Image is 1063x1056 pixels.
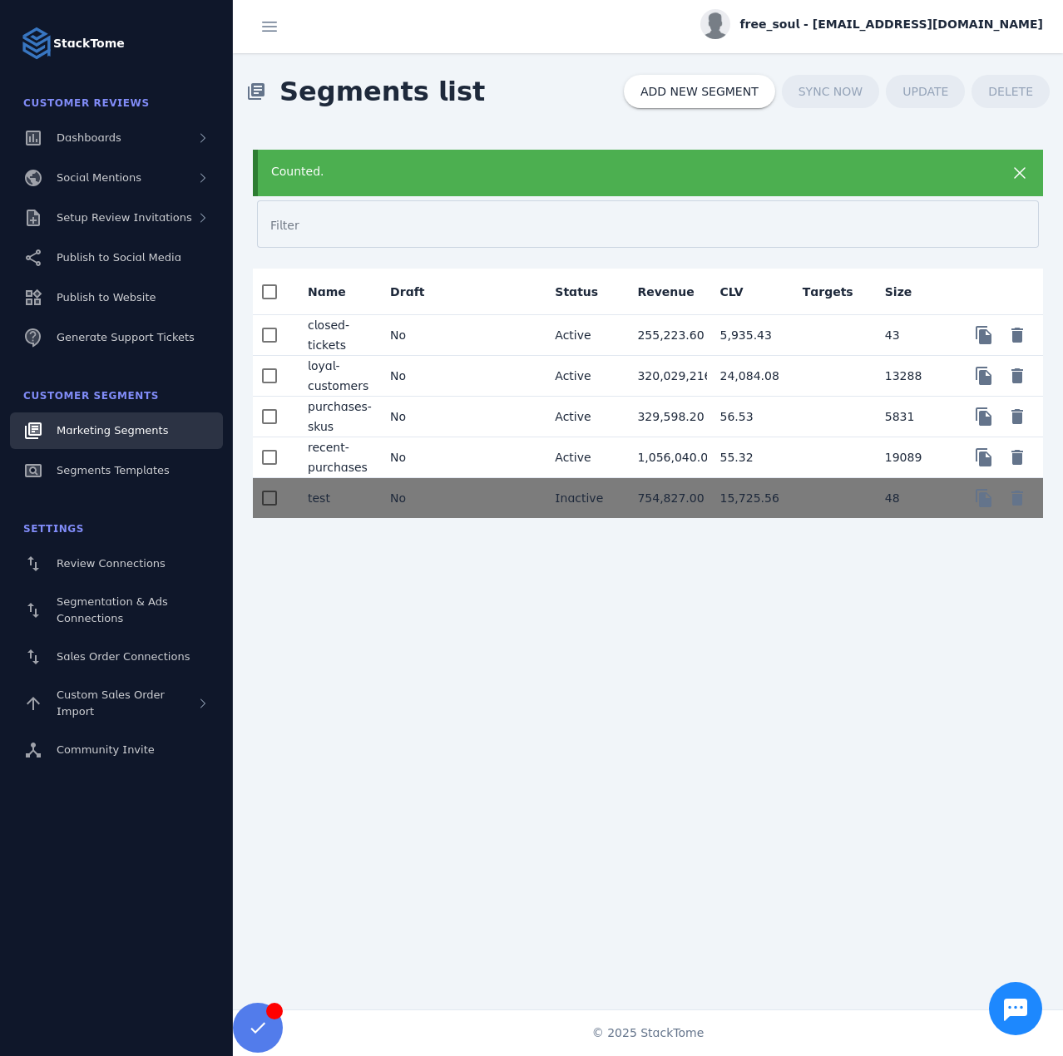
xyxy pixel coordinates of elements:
mat-cell: Active [541,356,624,397]
div: Draft [390,284,424,300]
button: Delete [1001,481,1034,515]
span: Segments list [266,58,498,125]
div: Draft [390,284,439,300]
a: Segments Templates [10,452,223,489]
mat-cell: Active [541,397,624,437]
span: Marketing Segments [57,424,168,437]
span: Segments Templates [57,464,170,476]
span: Social Mentions [57,171,141,184]
span: ADD NEW SEGMENT [640,86,759,97]
a: Segmentation & Ads Connections [10,585,223,635]
mat-label: Filter [270,219,299,232]
mat-cell: closed-tickets [294,315,377,356]
button: Delete [1001,441,1034,474]
span: Generate Support Tickets [57,331,195,343]
div: Status [555,284,598,300]
div: Name [308,284,346,300]
span: Sales Order Connections [57,650,190,663]
button: Copy [967,441,1001,474]
button: Copy [967,359,1001,392]
mat-cell: 5,935.43 [707,315,789,356]
mat-cell: 754,827.00 [624,478,706,518]
mat-cell: 19089 [872,437,954,478]
button: Delete [1001,400,1034,433]
img: Logo image [20,27,53,60]
mat-cell: 329,598.20 [624,397,706,437]
mat-cell: Inactive [541,478,624,518]
mat-cell: 24,084.08 [707,356,789,397]
strong: StackTome [53,35,125,52]
img: profile.jpg [700,9,730,39]
mat-cell: 320,029,216.00 [624,356,706,397]
button: Delete [1001,359,1034,392]
button: ADD NEW SEGMENT [624,75,775,108]
span: Setup Review Invitations [57,211,192,224]
div: Revenue [637,284,694,300]
mat-cell: recent-purchases [294,437,377,478]
span: Custom Sales Order Import [57,688,165,718]
mat-cell: 1,056,040.00 [624,437,706,478]
mat-cell: No [377,437,459,478]
div: Size [885,284,912,300]
a: Review Connections [10,545,223,582]
mat-cell: Active [541,437,624,478]
a: Marketing Segments [10,412,223,449]
a: Publish to Website [10,279,223,316]
mat-cell: No [377,397,459,437]
mat-cell: 56.53 [707,397,789,437]
div: Status [555,284,613,300]
a: Sales Order Connections [10,639,223,675]
mat-cell: No [377,315,459,356]
mat-cell: 255,223.60 [624,315,706,356]
span: Customer Reviews [23,97,150,109]
span: Dashboards [57,131,121,144]
mat-icon: library_books [246,81,266,101]
mat-cell: Active [541,315,624,356]
span: Customer Segments [23,390,159,402]
span: Review Connections [57,557,166,570]
a: Community Invite [10,732,223,768]
mat-cell: No [377,356,459,397]
mat-cell: 48 [872,478,954,518]
span: free_soul - [EMAIL_ADDRESS][DOMAIN_NAME] [740,16,1043,33]
div: Name [308,284,361,300]
div: Size [885,284,927,300]
span: Settings [23,523,84,535]
a: Generate Support Tickets [10,319,223,356]
span: Community Invite [57,743,155,756]
mat-cell: loyal-customers [294,356,377,397]
mat-cell: 5831 [872,397,954,437]
button: Copy [967,318,1001,352]
a: Publish to Social Media [10,239,223,276]
span: Segmentation & Ads Connections [57,595,168,624]
mat-cell: 55.32 [707,437,789,478]
button: Delete [1001,318,1034,352]
mat-cell: 13288 [872,356,954,397]
mat-cell: 43 [872,315,954,356]
div: CLV [720,284,759,300]
mat-cell: No [377,478,459,518]
div: CLV [720,284,744,300]
mat-cell: purchases-skus [294,397,377,437]
span: Publish to Social Media [57,251,181,264]
button: Copy [967,400,1001,433]
div: Counted. [271,163,954,180]
button: free_soul - [EMAIL_ADDRESS][DOMAIN_NAME] [700,9,1043,39]
mat-cell: test [294,478,377,518]
button: Copy [967,481,1001,515]
mat-cell: 15,725.56 [707,478,789,518]
div: Revenue [637,284,709,300]
span: © 2025 StackTome [592,1024,705,1042]
span: Publish to Website [57,291,156,303]
mat-header-cell: Targets [789,269,872,315]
